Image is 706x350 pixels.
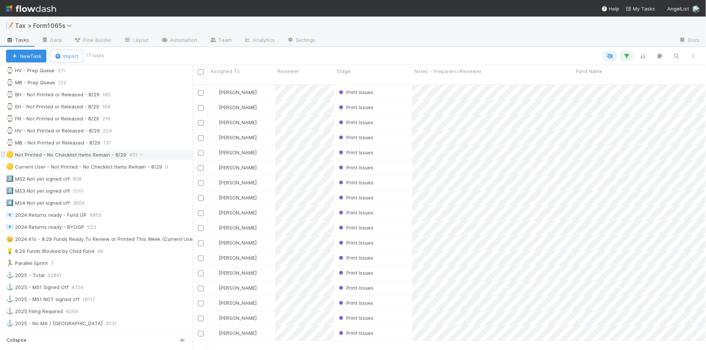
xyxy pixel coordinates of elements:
span: ⌚ [6,67,14,73]
span: Tasks [6,36,29,44]
span: [PERSON_NAME] [219,149,257,155]
div: Print Issues [337,314,374,322]
span: AngelList [668,6,689,12]
div: [PERSON_NAME] [211,299,257,307]
div: Help [602,5,620,12]
img: avatar_d45d11ee-0024-4901-936f-9df0a9cc3b4e.png [211,164,217,170]
img: avatar_d45d11ee-0024-4901-936f-9df0a9cc3b4e.png [211,270,217,276]
span: Print Issues [337,119,374,125]
div: [PERSON_NAME] [211,134,257,141]
span: ⚓ [6,320,14,326]
span: 858 [73,174,89,184]
img: avatar_e41e7ae5-e7d9-4d8d-9f56-31b0d7a2f4fd.png [211,89,217,95]
input: Toggle Row Selected [198,210,204,216]
span: [PERSON_NAME] [219,255,257,261]
img: avatar_66854b90-094e-431f-b713-6ac88429a2b8.png [211,240,217,246]
span: 2031 [106,319,124,328]
span: Print Issues [337,225,374,231]
div: EH - Not Printed or Released - 8/29 [6,102,99,111]
span: Assigned To [210,67,240,75]
span: 164 [102,102,118,111]
span: 📧 [6,224,14,230]
div: [PERSON_NAME] [211,224,257,231]
span: 4️⃣ [6,199,14,206]
div: Print Issues [337,284,374,292]
img: avatar_45ea4894-10ca-450f-982d-dabe3bd75b0b.png [692,5,700,13]
div: 2025 - MS1 NOT signed off [6,295,80,304]
div: [PERSON_NAME] [211,119,257,126]
span: 122 [58,78,74,87]
span: 4724 [72,283,91,292]
div: [PERSON_NAME] [211,179,257,186]
span: [PERSON_NAME] [219,164,257,170]
span: 8269 [66,307,86,316]
div: Print Issues [337,164,374,171]
span: 💡 [6,248,14,254]
div: Print Issues [337,224,374,231]
span: 451 [129,150,145,160]
div: [PERSON_NAME] [211,329,257,337]
img: logo-inverted-e16ddd16eac7371096b0.svg [6,2,56,15]
button: NewTask [6,50,46,62]
span: [PERSON_NAME] [219,119,257,125]
div: HV - Prep Queue [6,66,55,75]
div: Current User - Not Printed - No Checklist Items Remain - 8/29 [6,162,162,172]
span: Print Issues [337,210,374,216]
span: My Tasks [626,6,655,12]
img: avatar_66854b90-094e-431f-b713-6ac88429a2b8.png [211,149,217,155]
div: 8.29 Funds Blocked by Child Fund [6,247,94,256]
img: avatar_e41e7ae5-e7d9-4d8d-9f56-31b0d7a2f4fd.png [211,180,217,186]
div: 2024 Returns ready - Fund GP [6,210,87,220]
span: 137 [103,138,119,148]
span: 7 [51,259,61,268]
span: 📧 [6,212,14,218]
a: My Tasks [626,5,655,12]
input: Toggle Row Selected [198,135,204,141]
img: avatar_e41e7ae5-e7d9-4d8d-9f56-31b0d7a2f4fd.png [211,225,217,231]
span: Print Issues [337,285,374,291]
span: [PERSON_NAME] [219,210,257,216]
span: ⚓ [6,308,14,314]
input: Toggle Row Selected [198,271,204,276]
input: Toggle Row Selected [198,105,204,111]
span: Collapse [6,337,26,344]
span: Print Issues [337,104,374,110]
span: [PERSON_NAME] [219,134,257,140]
div: 2024 K1s - 8.29 Funds Ready To Review or Printed This Week (Current User) [6,234,196,244]
span: 18117 [83,295,103,304]
div: MS2 Not yet signed off [6,174,70,184]
span: [PERSON_NAME] [219,225,257,231]
div: [PERSON_NAME] [211,88,257,96]
div: Parallel Sprint [6,259,48,268]
a: Analytics [238,35,281,47]
span: [PERSON_NAME] [219,180,257,186]
img: avatar_66854b90-094e-431f-b713-6ac88429a2b8.png [211,285,217,291]
span: 22841 [47,271,69,280]
span: 🟡 [6,151,14,158]
input: Toggle Row Selected [198,120,204,126]
span: [PERSON_NAME] [219,104,257,110]
span: ⌚ [6,139,14,146]
span: Print Issues [337,195,374,201]
span: Print Issues [337,240,374,246]
div: MS4 Not yet signed off [6,198,70,208]
span: [PERSON_NAME] [219,240,257,246]
div: [PERSON_NAME] [211,314,257,322]
div: FN - Not Printed or Released - 8/29 [6,114,99,123]
span: ⌚ [6,91,14,97]
div: [PERSON_NAME] [211,194,257,201]
span: Print Issues [337,134,374,140]
input: Toggle Row Selected [198,316,204,321]
a: Settings [281,35,322,47]
span: ⌚ [6,127,14,134]
button: Import [49,50,83,62]
span: Reviewer [277,67,299,75]
img: avatar_66854b90-094e-431f-b713-6ac88429a2b8.png [211,255,217,261]
span: 3️⃣ [6,187,14,194]
div: Not Printed - No Checklist Items Remain - 8/29 [6,150,126,160]
span: Print Issues [337,300,374,306]
a: Layout [118,35,155,47]
div: [PERSON_NAME] [211,269,257,277]
input: Toggle All Rows Selected [198,69,204,75]
input: Toggle Row Selected [198,90,204,96]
